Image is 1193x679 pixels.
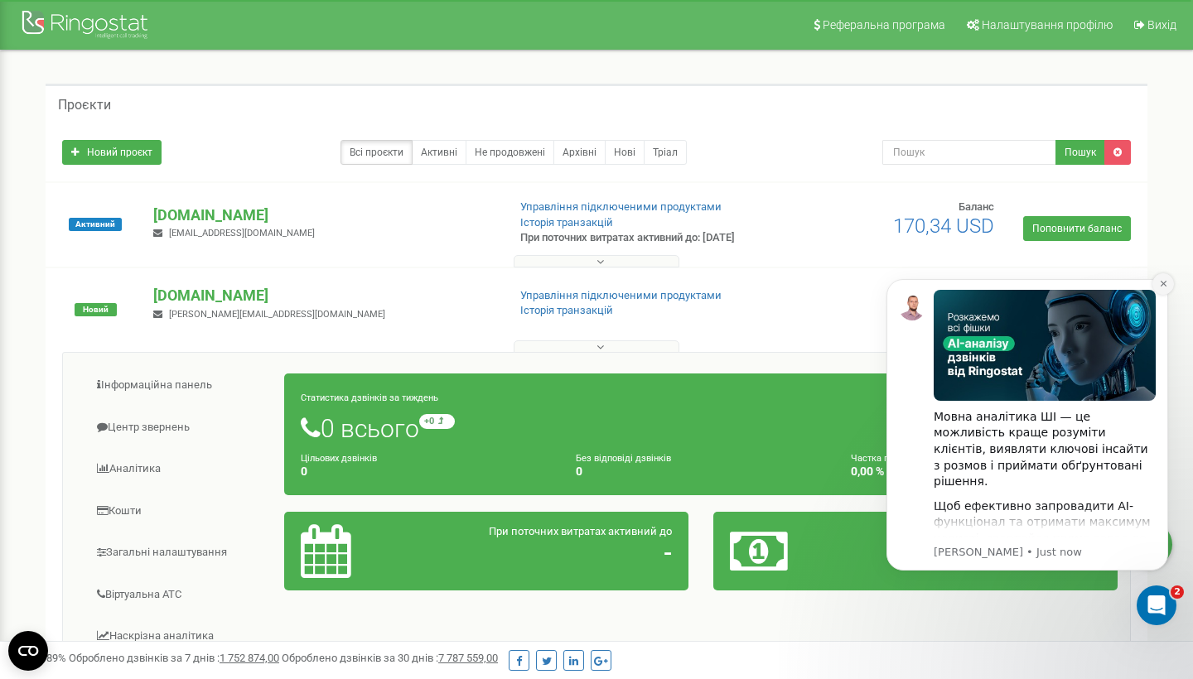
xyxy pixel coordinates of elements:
[282,652,498,664] span: Оброблено дзвінків за 30 днів :
[1147,18,1176,31] span: Вихід
[489,525,672,537] span: При поточних витратах активний до
[220,652,279,664] u: 1 752 874,00
[576,465,826,478] h4: 0
[301,414,1101,442] h1: 0 всього
[75,532,285,573] a: Загальні налаштування
[851,453,973,464] small: Частка пропущених дзвінків
[1171,585,1184,599] span: 2
[959,200,994,213] span: Баланс
[169,228,315,238] span: [EMAIL_ADDRESS][DOMAIN_NAME]
[301,453,377,464] small: Цільових дзвінків
[882,140,1056,165] input: Пошук
[576,453,671,464] small: Без відповіді дзвінків
[1023,216,1131,241] a: Поповнити баланс
[341,140,413,165] a: Всі проєкти
[520,200,722,213] a: Управління підключеними продуктами
[75,449,285,489] a: Аналiтика
[301,392,438,403] small: Статистика дзвінків за тиждень
[412,140,466,165] a: Активні
[75,365,285,406] a: Інформаційна панель
[153,285,493,306] p: [DOMAIN_NAME]
[432,539,672,566] h2: -
[169,309,385,320] span: [PERSON_NAME][EMAIL_ADDRESS][DOMAIN_NAME]
[419,414,455,429] small: +0
[75,575,285,615] a: Віртуальна АТС
[466,140,554,165] a: Не продовжені
[644,140,687,165] a: Тріал
[520,289,722,301] a: Управління підключеними продуктами
[1137,585,1176,625] iframe: Intercom live chat
[520,230,769,246] p: При поточних витратах активний до: [DATE]
[8,631,48,671] button: Open CMP widget
[605,140,645,165] a: Нові
[58,98,111,113] h5: Проєкти
[438,652,498,664] u: 7 787 559,00
[75,616,285,657] a: Наскрізна аналітика
[553,140,606,165] a: Архівні
[75,491,285,532] a: Кошти
[862,254,1193,634] iframe: Intercom notifications message
[75,407,285,448] a: Центр звернень
[69,652,279,664] span: Оброблено дзвінків за 7 днів :
[69,218,122,231] span: Активний
[1055,140,1105,165] button: Пошук
[301,465,551,478] h4: 0
[823,18,945,31] span: Реферальна програма
[982,18,1113,31] span: Налаштування профілю
[520,304,613,316] a: Історія транзакцій
[153,205,493,226] p: [DOMAIN_NAME]
[62,140,162,165] a: Новий проєкт
[520,216,613,229] a: Історія транзакцій
[75,303,117,316] span: Новий
[893,214,994,238] span: 170,34 USD
[851,465,1101,478] h4: 0,00 %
